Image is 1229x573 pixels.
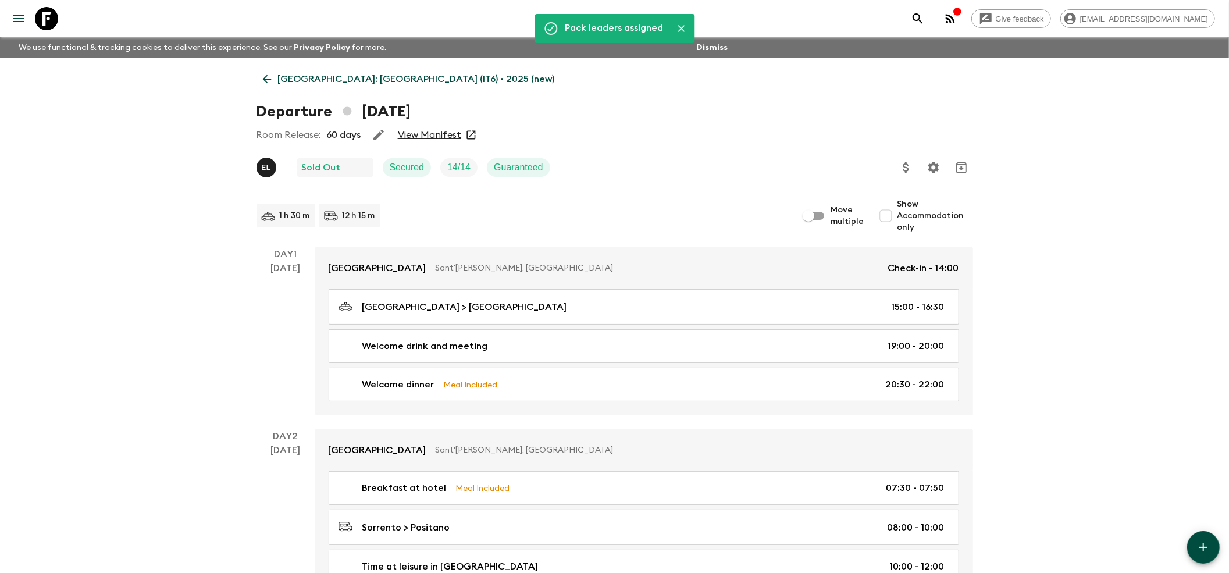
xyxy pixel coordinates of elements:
[693,40,731,56] button: Dismiss
[989,15,1050,23] span: Give feedback
[897,198,973,233] span: Show Accommodation only
[257,158,279,177] button: EL
[436,262,879,274] p: Sant'[PERSON_NAME], [GEOGRAPHIC_DATA]
[456,482,510,494] p: Meal Included
[440,158,478,177] div: Trip Fill
[444,378,498,391] p: Meal Included
[831,204,865,227] span: Move multiple
[1074,15,1214,23] span: [EMAIL_ADDRESS][DOMAIN_NAME]
[922,156,945,179] button: Settings
[327,128,361,142] p: 60 days
[329,329,959,363] a: Welcome drink and meeting19:00 - 20:00
[14,37,391,58] p: We use functional & tracking cookies to deliver this experience. See our for more.
[329,368,959,401] a: Welcome dinnerMeal Included20:30 - 22:00
[329,261,426,275] p: [GEOGRAPHIC_DATA]
[906,7,929,30] button: search adventures
[257,128,321,142] p: Room Release:
[888,339,945,353] p: 19:00 - 20:00
[257,429,315,443] p: Day 2
[892,300,945,314] p: 15:00 - 16:30
[257,247,315,261] p: Day 1
[362,339,488,353] p: Welcome drink and meeting
[886,378,945,392] p: 20:30 - 22:00
[280,210,310,222] p: 1 h 30 m
[362,481,447,495] p: Breakfast at hotel
[383,158,432,177] div: Secured
[257,161,279,170] span: Eleonora Longobardi
[565,17,663,40] div: Pack leaders assigned
[294,44,350,52] a: Privacy Policy
[436,444,950,456] p: Sant'[PERSON_NAME], [GEOGRAPHIC_DATA]
[278,72,555,86] p: [GEOGRAPHIC_DATA]: [GEOGRAPHIC_DATA] (IT6) • 2025 (new)
[315,247,973,289] a: [GEOGRAPHIC_DATA]Sant'[PERSON_NAME], [GEOGRAPHIC_DATA]Check-in - 14:00
[1060,9,1215,28] div: [EMAIL_ADDRESS][DOMAIN_NAME]
[343,210,375,222] p: 12 h 15 m
[888,261,959,275] p: Check-in - 14:00
[362,521,450,535] p: Sorrento > Positano
[895,156,918,179] button: Update Price, Early Bird Discount and Costs
[302,161,341,175] p: Sold Out
[398,129,461,141] a: View Manifest
[362,300,567,314] p: [GEOGRAPHIC_DATA] > [GEOGRAPHIC_DATA]
[257,100,411,123] h1: Departure [DATE]
[261,163,271,172] p: E L
[329,443,426,457] p: [GEOGRAPHIC_DATA]
[329,289,959,325] a: [GEOGRAPHIC_DATA] > [GEOGRAPHIC_DATA]15:00 - 16:30
[315,429,973,471] a: [GEOGRAPHIC_DATA]Sant'[PERSON_NAME], [GEOGRAPHIC_DATA]
[390,161,425,175] p: Secured
[270,261,300,415] div: [DATE]
[886,481,945,495] p: 07:30 - 07:50
[329,510,959,545] a: Sorrento > Positano08:00 - 10:00
[888,521,945,535] p: 08:00 - 10:00
[362,378,434,392] p: Welcome dinner
[447,161,471,175] p: 14 / 14
[950,156,973,179] button: Archive (Completed, Cancelled or Unsynced Departures only)
[7,7,30,30] button: menu
[971,9,1051,28] a: Give feedback
[494,161,543,175] p: Guaranteed
[329,471,959,505] a: Breakfast at hotelMeal Included07:30 - 07:50
[672,20,690,37] button: Close
[257,67,561,91] a: [GEOGRAPHIC_DATA]: [GEOGRAPHIC_DATA] (IT6) • 2025 (new)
